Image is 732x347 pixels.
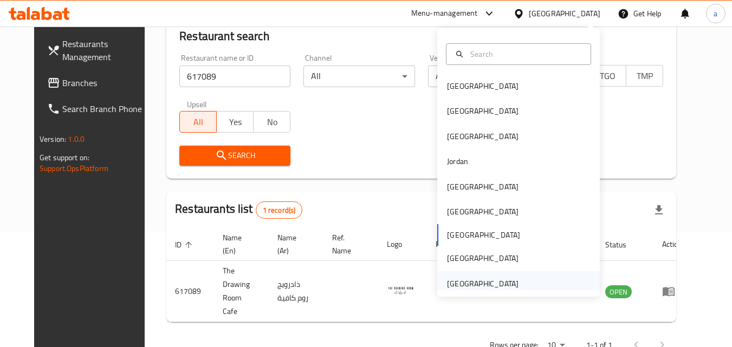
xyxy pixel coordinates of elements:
[529,8,600,19] div: [GEOGRAPHIC_DATA]
[188,149,282,162] span: Search
[214,261,269,322] td: The Drawing Room Cafe
[179,66,290,87] input: Search for restaurant name or ID..
[187,100,207,108] label: Upsell
[447,105,519,117] div: [GEOGRAPHIC_DATA]
[175,201,302,219] h2: Restaurants list
[40,132,66,146] span: Version:
[179,146,290,166] button: Search
[38,96,157,122] a: Search Branch Phone
[256,201,303,219] div: Total records count
[68,132,85,146] span: 1.0.0
[605,286,632,298] span: OPEN
[378,228,427,261] th: Logo
[221,114,249,130] span: Yes
[303,66,414,87] div: All
[277,231,310,257] span: Name (Ar)
[714,8,717,19] span: a
[631,68,659,84] span: TMP
[466,48,584,60] input: Search
[447,80,519,92] div: [GEOGRAPHIC_DATA]
[38,31,157,70] a: Restaurants Management
[605,238,640,251] span: Status
[179,28,663,44] h2: Restaurant search
[253,111,290,133] button: No
[175,238,196,251] span: ID
[332,231,365,257] span: Ref. Name
[447,130,519,142] div: [GEOGRAPHIC_DATA]
[589,65,626,87] button: TGO
[216,111,254,133] button: Yes
[269,261,323,322] td: ذادرويج روم كافية
[62,102,148,115] span: Search Branch Phone
[447,278,519,290] div: [GEOGRAPHIC_DATA]
[387,276,414,303] img: The Drawing Room Cafe
[447,181,519,193] div: [GEOGRAPHIC_DATA]
[38,70,157,96] a: Branches
[428,66,539,87] div: All
[662,285,682,298] div: Menu
[223,231,256,257] span: Name (En)
[447,155,468,167] div: Jordan
[427,261,465,322] td: 1
[62,37,148,63] span: Restaurants Management
[40,161,108,175] a: Support.OpsPlatform
[166,228,691,322] table: enhanced table
[184,114,212,130] span: All
[256,205,302,215] span: 1 record(s)
[258,114,286,130] span: No
[447,252,519,264] div: [GEOGRAPHIC_DATA]
[626,65,663,87] button: TMP
[40,150,89,165] span: Get support on:
[179,111,217,133] button: All
[411,7,478,20] div: Menu-management
[594,68,622,84] span: TGO
[427,228,465,261] th: Branches
[166,261,214,322] td: 617089
[62,76,148,89] span: Branches
[447,206,519,218] div: [GEOGRAPHIC_DATA]
[653,228,691,261] th: Action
